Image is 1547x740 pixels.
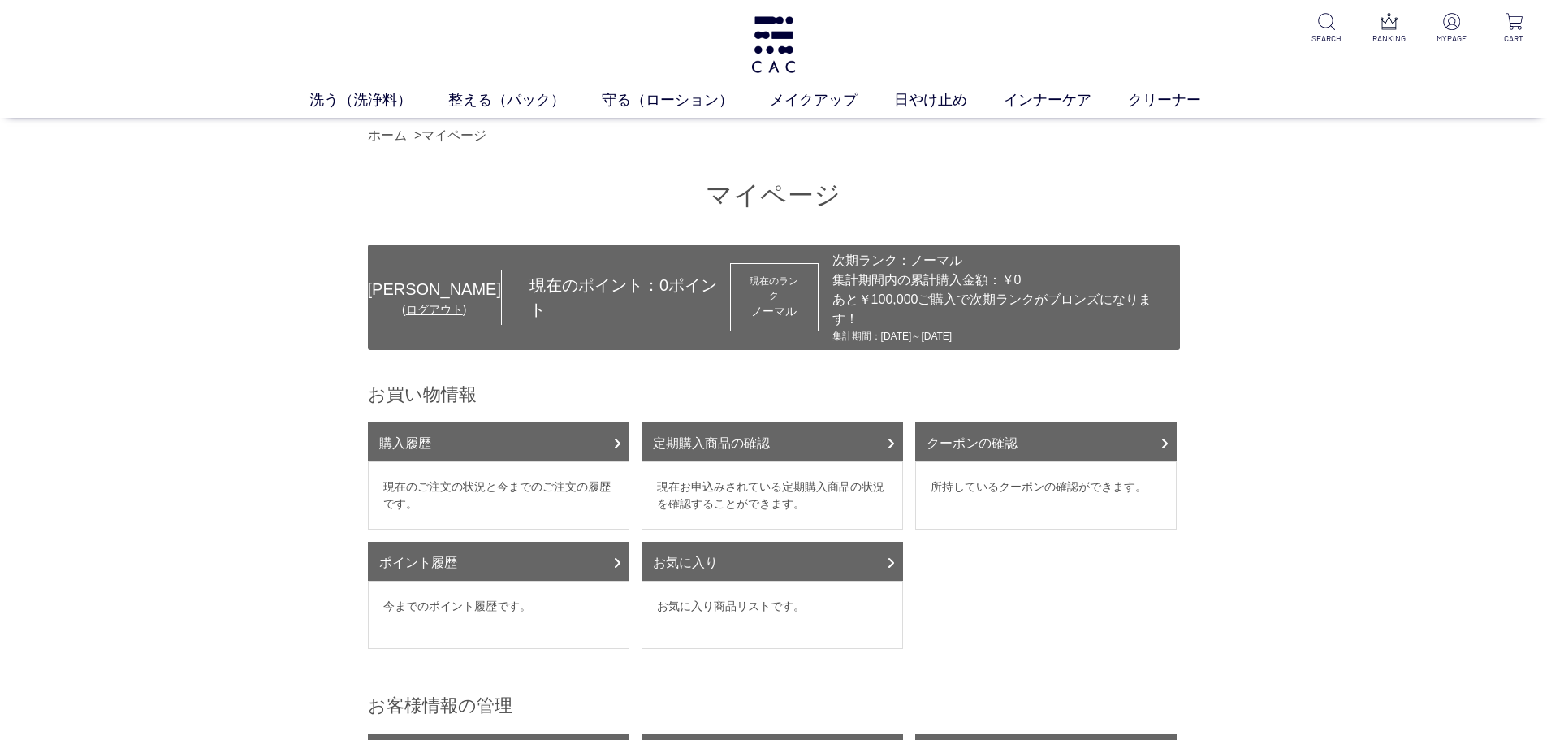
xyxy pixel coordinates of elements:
a: 洗う（洗浄料） [309,89,448,111]
a: 守る（ローション） [602,89,770,111]
div: 次期ランク：ノーマル [832,251,1172,270]
a: CART [1494,13,1534,45]
h2: お買い物情報 [368,383,1180,406]
div: ( ) [368,301,501,318]
div: あと￥100,000ご購入で次期ランクが になります！ [832,290,1172,329]
dd: 今までのポイント履歴です。 [368,581,629,649]
img: logo [749,16,798,73]
a: SEARCH [1307,13,1346,45]
p: CART [1494,32,1534,45]
a: 日やけ止め [894,89,1004,111]
a: お気に入り [642,542,903,581]
h2: お客様情報の管理 [368,694,1180,717]
p: MYPAGE [1432,32,1471,45]
a: RANKING [1369,13,1409,45]
p: RANKING [1369,32,1409,45]
a: クーポンの確認 [915,422,1177,461]
a: 購入履歴 [368,422,629,461]
span: 0 [659,276,668,294]
li: > [414,126,490,145]
dt: 現在のランク [745,274,803,303]
dd: 現在お申込みされている定期購入商品の状況を確認することができます。 [642,461,903,530]
dd: 現在のご注文の状況と今までのご注文の履歴です。 [368,461,629,530]
div: [PERSON_NAME] [368,277,501,301]
a: 整える（パック） [448,89,602,111]
a: ホーム [368,128,407,142]
p: SEARCH [1307,32,1346,45]
a: クリーナー [1128,89,1238,111]
dd: お気に入り商品リストです。 [642,581,903,649]
div: 現在のポイント： ポイント [502,273,730,322]
h1: マイページ [368,178,1180,213]
span: ブロンズ [1048,292,1100,306]
a: インナーケア [1004,89,1128,111]
a: メイクアップ [770,89,894,111]
a: ポイント履歴 [368,542,629,581]
a: マイページ [421,128,486,142]
div: 集計期間内の累計購入金額：￥0 [832,270,1172,290]
a: MYPAGE [1432,13,1471,45]
a: ログアウト [406,303,463,316]
div: 集計期間：[DATE]～[DATE] [832,329,1172,344]
div: ノーマル [745,303,803,320]
dd: 所持しているクーポンの確認ができます。 [915,461,1177,530]
a: 定期購入商品の確認 [642,422,903,461]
